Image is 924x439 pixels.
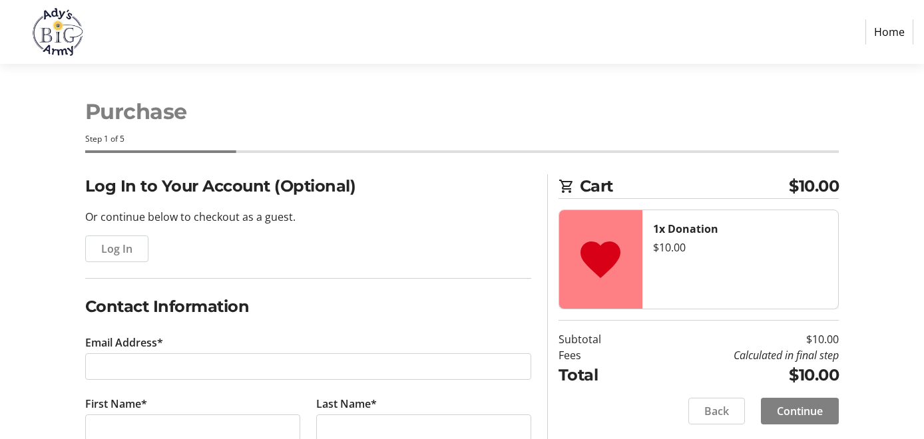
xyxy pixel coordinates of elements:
[777,403,823,419] span: Continue
[639,331,839,347] td: $10.00
[85,209,531,225] p: Or continue below to checkout as a guest.
[316,396,377,412] label: Last Name*
[761,398,839,424] button: Continue
[559,363,640,387] td: Total
[559,331,640,347] td: Subtotal
[653,221,718,236] strong: 1x Donation
[85,133,839,145] div: Step 1 of 5
[85,174,531,198] h2: Log In to Your Account (Optional)
[865,19,913,45] a: Home
[704,403,729,419] span: Back
[789,174,839,198] span: $10.00
[653,239,828,255] div: $10.00
[101,241,132,257] span: Log In
[85,235,148,262] button: Log In
[85,396,147,412] label: First Name*
[639,347,839,363] td: Calculated in final step
[85,335,163,351] label: Email Address*
[85,295,531,319] h2: Contact Information
[559,347,640,363] td: Fees
[688,398,745,424] button: Back
[11,5,105,59] img: Ady's BiG Army's Logo
[85,96,839,128] h1: Purchase
[639,363,839,387] td: $10.00
[580,174,790,198] span: Cart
